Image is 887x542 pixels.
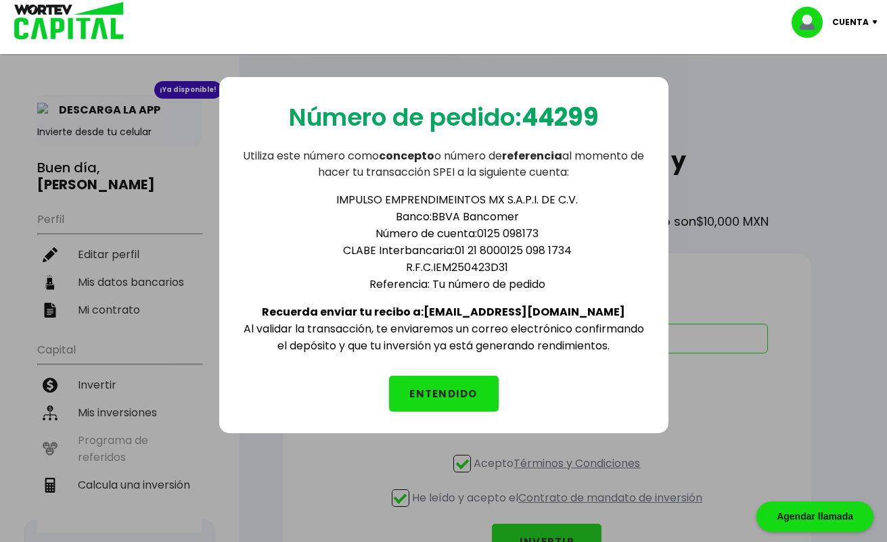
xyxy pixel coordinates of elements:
b: Recuerda enviar tu recibo a: [EMAIL_ADDRESS][DOMAIN_NAME] [262,304,625,320]
b: referencia [502,148,562,164]
p: Número de pedido: [289,99,599,136]
b: concepto [379,148,434,164]
div: Agendar llamada [756,501,873,532]
button: ENTENDIDO [389,376,499,412]
b: 44299 [522,100,599,134]
li: IMPULSO EMPRENDIMEINTOS MX S.A.P.I. DE C.V. [268,191,647,208]
p: Cuenta [832,12,869,32]
li: Número de cuenta: 0125 098173 [268,225,647,242]
div: Al validar la transacción, te enviaremos un correo electrónico confirmando el depósito y que tu i... [241,180,647,354]
li: CLABE Interbancaria: 01 21 8000125 098 1734 [268,242,647,259]
img: profile-image [792,7,832,38]
p: Utiliza este número como o número de al momento de hacer tu transacción SPEI a la siguiente cuenta: [241,148,647,180]
li: Referencia: Tu número de pedido [268,276,647,293]
li: R.F.C. IEM250423D31 [268,259,647,276]
img: icon-down [869,20,887,24]
li: Banco: BBVA Bancomer [268,208,647,225]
